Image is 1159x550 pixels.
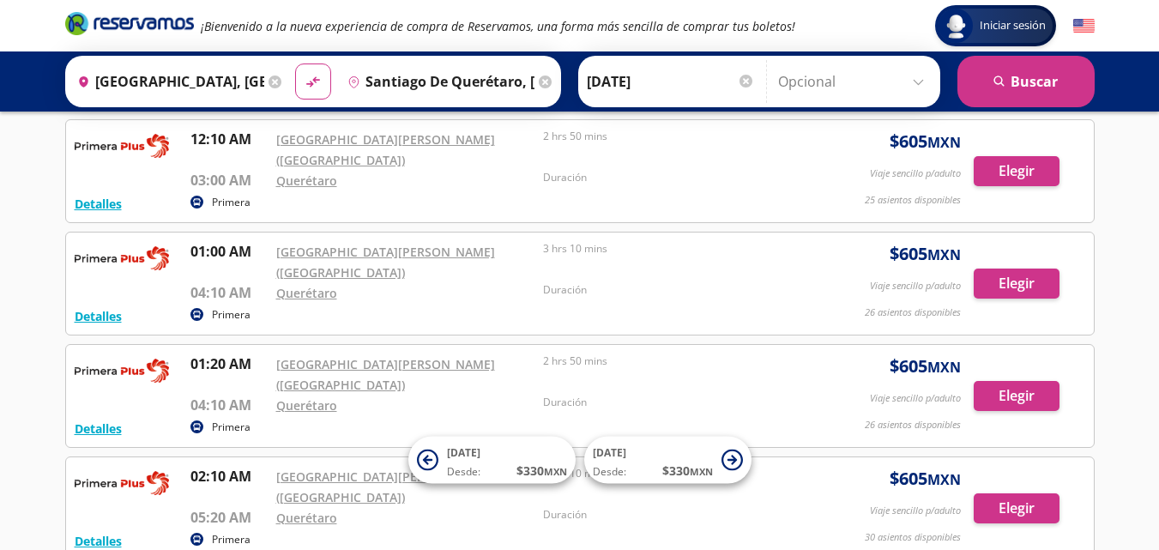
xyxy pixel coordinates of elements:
a: [GEOGRAPHIC_DATA][PERSON_NAME] ([GEOGRAPHIC_DATA]) [276,244,495,281]
button: Elegir [974,269,1059,299]
p: Duración [543,395,802,410]
p: 04:10 AM [190,395,268,415]
span: $ 330 [662,462,713,480]
a: [GEOGRAPHIC_DATA][PERSON_NAME] ([GEOGRAPHIC_DATA]) [276,131,495,168]
p: Duración [543,507,802,523]
small: MXN [544,465,567,478]
p: 05:20 AM [190,507,268,528]
a: Querétaro [276,285,337,301]
small: MXN [690,465,713,478]
em: ¡Bienvenido a la nueva experiencia de compra de Reservamos, una forma más sencilla de comprar tus... [201,18,795,34]
img: RESERVAMOS [75,354,169,388]
a: Querétaro [276,397,337,414]
small: MXN [927,358,961,377]
p: Duración [543,282,802,298]
button: Elegir [974,381,1059,411]
img: RESERVAMOS [75,129,169,163]
small: MXN [927,245,961,264]
span: [DATE] [593,445,626,460]
input: Elegir Fecha [587,60,755,103]
p: 02:10 AM [190,466,268,487]
p: 01:20 AM [190,354,268,374]
p: Viaje sencillo p/adulto [870,279,961,293]
p: Primera [212,195,251,210]
p: Primera [212,420,251,435]
input: Opcional [778,60,932,103]
p: 26 asientos disponibles [865,305,961,320]
button: Elegir [974,493,1059,523]
input: Buscar Destino [341,60,534,103]
span: $ 605 [890,466,961,492]
p: Viaje sencillo p/adulto [870,504,961,518]
span: Desde: [593,464,626,480]
button: English [1073,15,1095,37]
p: 01:00 AM [190,241,268,262]
span: Desde: [447,464,480,480]
p: 2 hrs 50 mins [543,354,802,369]
button: Detalles [75,532,122,550]
small: MXN [927,133,961,152]
p: Primera [212,532,251,547]
img: RESERVAMOS [75,466,169,500]
a: [GEOGRAPHIC_DATA][PERSON_NAME] ([GEOGRAPHIC_DATA]) [276,468,495,505]
a: [GEOGRAPHIC_DATA][PERSON_NAME] ([GEOGRAPHIC_DATA]) [276,356,495,393]
p: Primera [212,307,251,323]
button: Detalles [75,195,122,213]
p: 3 hrs 10 mins [543,241,802,257]
a: Querétaro [276,172,337,189]
button: Detalles [75,420,122,438]
span: [DATE] [447,445,480,460]
button: [DATE]Desde:$330MXN [584,437,752,484]
a: Querétaro [276,510,337,526]
p: 03:00 AM [190,170,268,190]
p: Viaje sencillo p/adulto [870,166,961,181]
button: [DATE]Desde:$330MXN [408,437,576,484]
span: $ 605 [890,241,961,267]
p: Duración [543,170,802,185]
input: Buscar Origen [70,60,264,103]
p: 04:10 AM [190,282,268,303]
span: $ 605 [890,129,961,154]
p: 26 asientos disponibles [865,418,961,432]
button: Elegir [974,156,1059,186]
p: 25 asientos disponibles [865,193,961,208]
p: 30 asientos disponibles [865,530,961,545]
small: MXN [927,470,961,489]
img: RESERVAMOS [75,241,169,275]
span: Iniciar sesión [973,17,1053,34]
p: 2 hrs 50 mins [543,129,802,144]
i: Brand Logo [65,10,194,36]
p: 12:10 AM [190,129,268,149]
button: Detalles [75,307,122,325]
a: Brand Logo [65,10,194,41]
p: Viaje sencillo p/adulto [870,391,961,406]
span: $ 330 [516,462,567,480]
button: Buscar [957,56,1095,107]
span: $ 605 [890,354,961,379]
